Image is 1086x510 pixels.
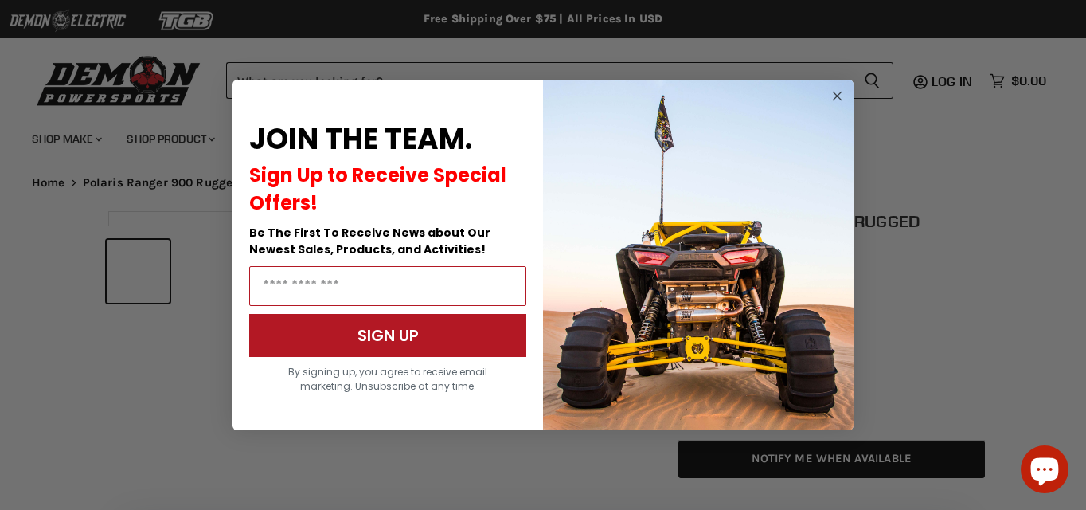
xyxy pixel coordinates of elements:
[249,225,490,257] span: Be The First To Receive News about Our Newest Sales, Products, and Activities!
[249,314,526,357] button: SIGN UP
[249,119,472,159] span: JOIN THE TEAM.
[827,86,847,106] button: Close dialog
[249,162,506,216] span: Sign Up to Receive Special Offers!
[1016,445,1073,497] inbox-online-store-chat: Shopify online store chat
[288,365,487,393] span: By signing up, you agree to receive email marketing. Unsubscribe at any time.
[249,266,526,306] input: Email Address
[543,80,854,430] img: a9095488-b6e7-41ba-879d-588abfab540b.jpeg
